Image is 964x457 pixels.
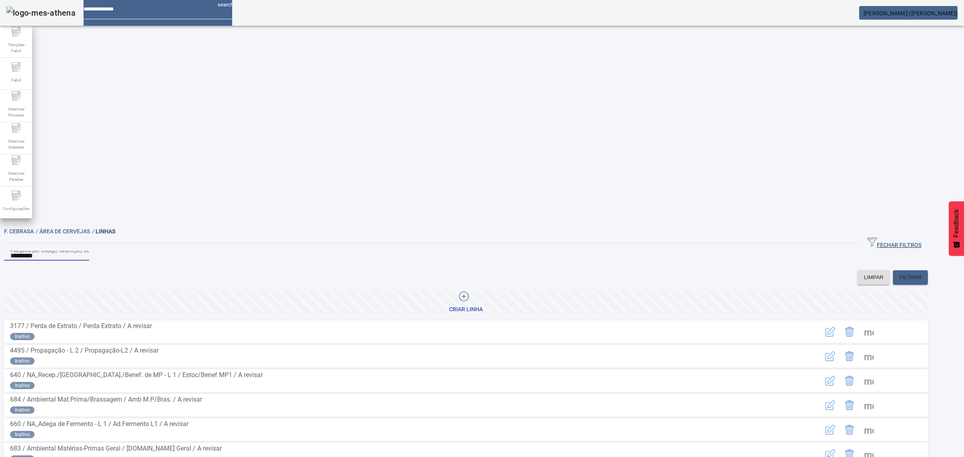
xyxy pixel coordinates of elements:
span: FILTRAR [899,273,921,282]
button: Delete [840,420,859,439]
span: 3177 / Perda de Extrato / Perda Extrato / A revisar [10,322,152,330]
span: F. Cebrasa [4,228,39,235]
button: Delete [840,396,859,415]
div: Criar linha [449,306,483,314]
span: Fabril [9,75,23,86]
span: 660 / NA_Adega de Fermento - L 1 / Ad.Fermento L1 / A revisar [10,420,188,428]
span: Template Fabril [4,39,28,56]
button: Mais [859,371,878,390]
mat-label: Pesquise por Código, descrição, descrição abreviada ou descrição SAP [10,247,170,253]
button: Delete [840,322,859,341]
button: Delete [840,347,859,366]
button: Mais [859,322,878,341]
span: Configurações [0,203,32,214]
button: Feedback - Mostrar pesquisa [949,201,964,256]
button: Criar linha [4,291,928,314]
span: FECHAR FILTROS [867,237,921,249]
em: / [35,228,38,235]
span: 640 / NA_Recep./[GEOGRAPHIC_DATA]./Benef. de MP - L 1 / Estoc/Benef MP1 / A revisar [10,371,263,379]
span: Área de Cervejas [39,228,96,235]
span: Inativo [15,406,30,414]
span: 683 / Ambiental Matérias-Primas Geral / [DOMAIN_NAME] Geral / A revisar [10,445,222,452]
span: [PERSON_NAME] ([PERSON_NAME]) [864,10,958,16]
button: Mais [859,347,878,366]
span: Inativo [15,382,30,389]
span: Feedback [953,209,960,237]
button: Delete [840,371,859,390]
span: Inativo [15,357,30,365]
span: Inativo [15,431,30,438]
button: Mais [859,420,878,439]
span: Inativo [15,333,30,340]
em: / [92,228,94,235]
span: LIMPAR [864,273,884,282]
button: Mais [859,396,878,415]
span: LINHAS [96,228,115,235]
span: Gerenciar Materiais [4,136,28,153]
span: 684 / Ambiental Mat.Prima/Brassagem / Amb M.P/Bras. / A revisar [10,396,202,403]
button: FECHAR FILTROS [861,236,928,251]
img: logo-mes-athena [6,6,76,19]
span: Gerenciar Paradas [4,168,28,185]
span: 4495 / Propagação - L 2 / Propagação-L2 / A revisar [10,347,159,354]
button: FILTRAR [893,270,928,285]
span: Gerenciar Processo [4,104,28,120]
button: LIMPAR [858,270,890,285]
